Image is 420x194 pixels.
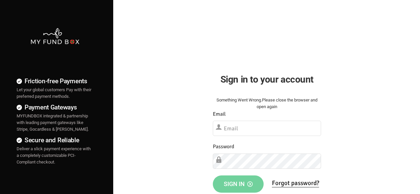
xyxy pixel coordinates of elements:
[17,135,93,145] h4: Secure and Reliable
[224,180,253,187] span: Sign in
[17,76,93,86] h4: Friction-free Payments
[30,28,80,45] img: mfbwhite.png
[213,175,264,193] button: Sign in
[213,72,321,87] h2: Sign in to your account
[213,143,234,151] label: Password
[17,87,91,99] span: Let your global customers Pay with their preferred payment methods.
[272,179,319,187] a: Forgot password?
[17,146,91,164] span: Deliver a slick payment experience with a completely customizable PCI-Compliant checkout.
[213,97,321,110] div: Something Went Wrong.Please close the browser and open again
[213,110,226,118] label: Email
[213,121,321,136] input: Email
[17,102,93,112] h4: Payment Gateways
[17,113,89,132] span: MYFUNDBOX integrated & partnership with leading payment gateways like Stripe, Gocardless & [PERSO...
